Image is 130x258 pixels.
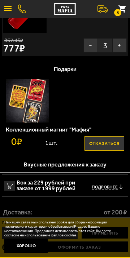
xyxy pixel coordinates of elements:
div: 1 шт. [40,136,63,150]
small: 8 [114,9,121,16]
span: Вок за 229 рублей при заказе от 1999 рублей [17,180,86,191]
strong: 777 ₽ [3,42,25,54]
button: 8 [114,1,130,17]
strong: от 200 ₽ [104,209,127,215]
strong: 0 ₽ [9,133,24,150]
div: Коллекционный магнит "Мафия" [6,123,91,133]
button: Подробнее [92,184,122,190]
a: Коллекционный магнит "Мафия"Отказаться0₽1шт. [4,79,126,153]
span: 3 [98,38,112,53]
p: Доставка: [3,209,32,215]
s: 867.45 ₽ [4,38,25,43]
button: + [112,38,127,53]
button: Хорошо [4,239,48,253]
button: − [83,38,98,53]
p: На нашем сайте мы используем cookie для сбора информации технического характера и обрабатываем IP... [4,220,121,237]
button: Отказаться [84,136,124,151]
span: Подробнее [92,184,118,190]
